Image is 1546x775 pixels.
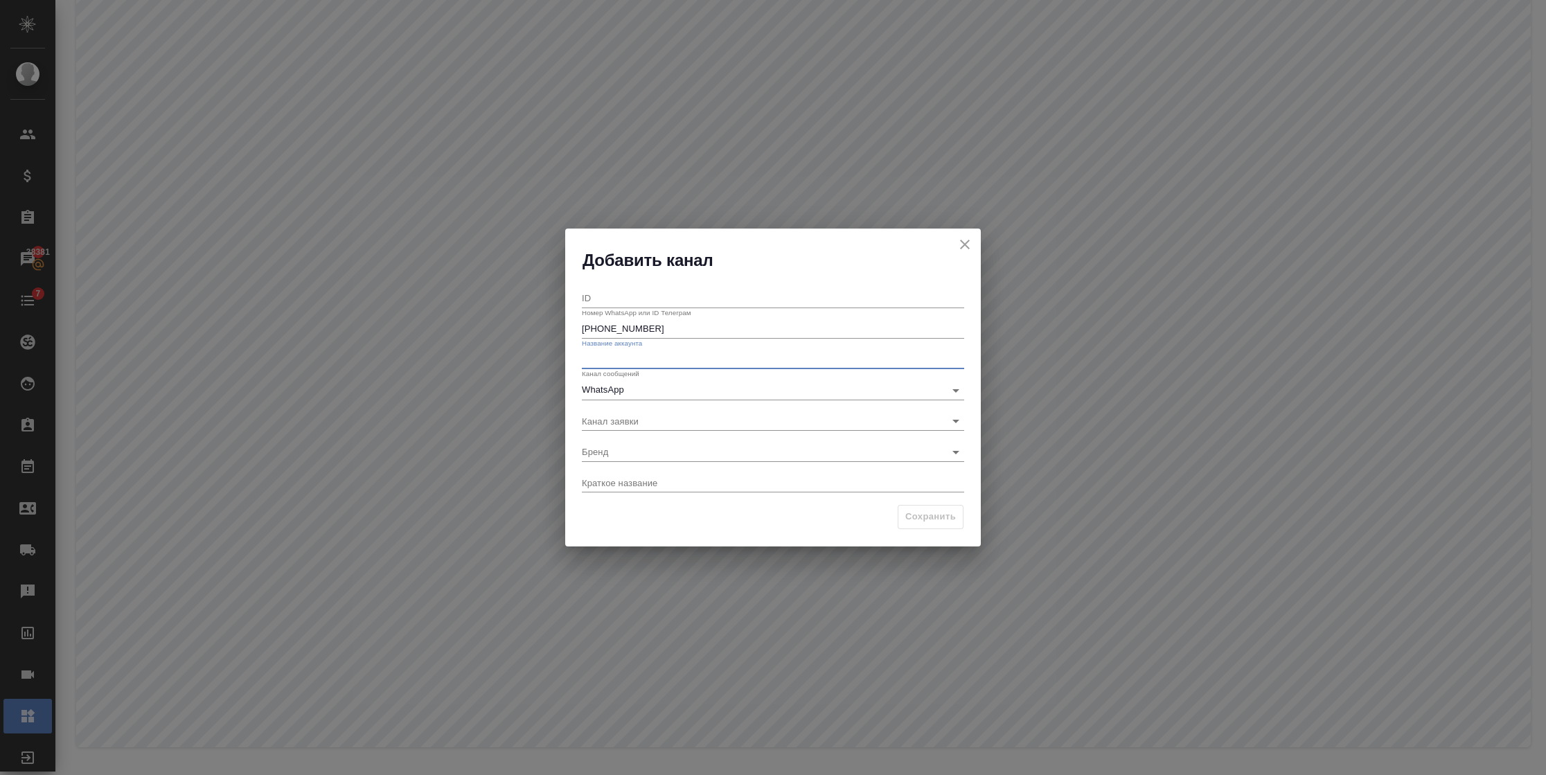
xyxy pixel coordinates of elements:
[583,249,981,271] h2: Добавить канал
[954,234,975,255] button: close
[582,339,642,346] label: Название аккаунта
[582,371,639,377] label: Канал сообщений
[582,380,964,400] div: WhatsApp
[582,309,691,316] label: Номер WhatsApp или ID Телеграм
